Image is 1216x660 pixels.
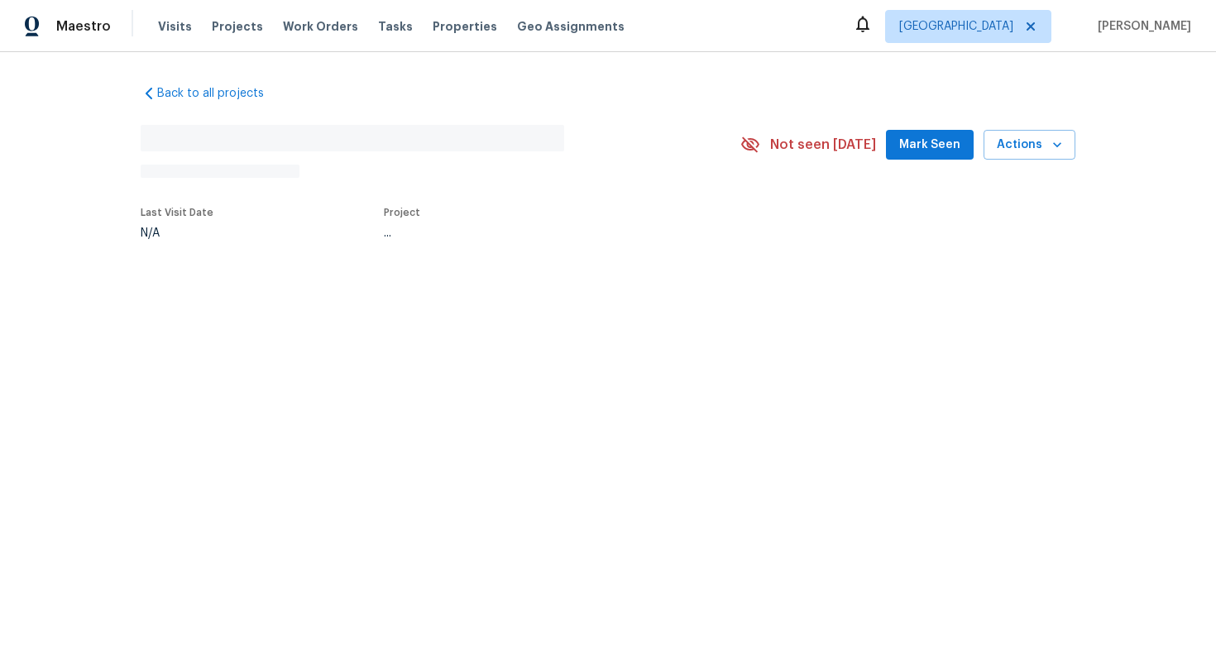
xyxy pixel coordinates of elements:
[141,208,213,218] span: Last Visit Date
[770,136,876,153] span: Not seen [DATE]
[517,18,625,35] span: Geo Assignments
[1091,18,1191,35] span: [PERSON_NAME]
[141,227,213,239] div: N/A
[158,18,192,35] span: Visits
[899,135,960,155] span: Mark Seen
[384,227,701,239] div: ...
[378,21,413,32] span: Tasks
[886,130,974,160] button: Mark Seen
[984,130,1075,160] button: Actions
[899,18,1013,35] span: [GEOGRAPHIC_DATA]
[384,208,420,218] span: Project
[283,18,358,35] span: Work Orders
[56,18,111,35] span: Maestro
[212,18,263,35] span: Projects
[433,18,497,35] span: Properties
[997,135,1062,155] span: Actions
[141,85,299,102] a: Back to all projects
